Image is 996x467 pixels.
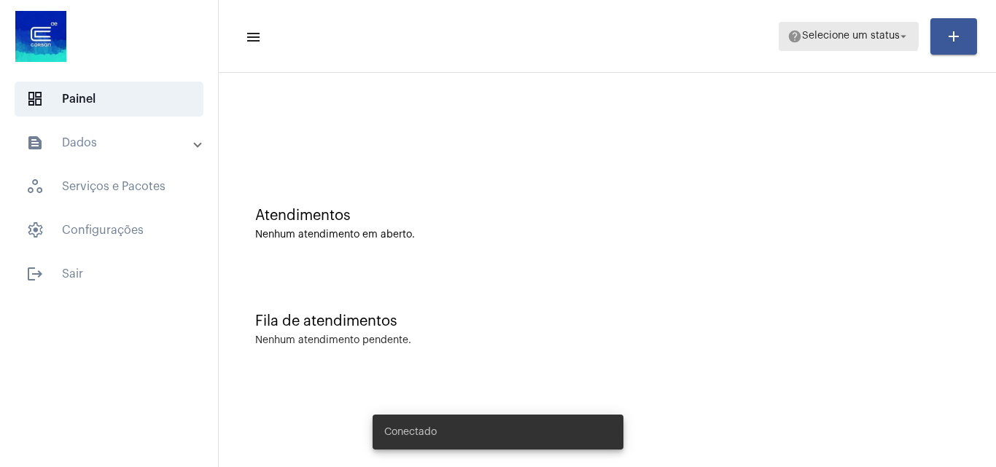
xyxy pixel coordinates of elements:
[897,30,910,43] mat-icon: arrow_drop_down
[255,313,960,329] div: Fila de atendimentos
[26,134,195,152] mat-panel-title: Dados
[15,256,203,291] span: Sair
[255,208,960,224] div: Atendimentos
[779,22,919,51] button: Selecione um status
[384,425,437,439] span: Conectado
[15,169,203,204] span: Serviços e Pacotes
[787,29,802,44] mat-icon: help
[245,28,260,46] mat-icon: sidenav icon
[15,213,203,248] span: Configurações
[26,134,44,152] mat-icon: sidenav icon
[945,28,962,45] mat-icon: add
[255,229,960,240] div: Nenhum atendimento em aberto.
[802,31,900,42] span: Selecione um status
[26,178,44,195] span: sidenav icon
[12,7,70,66] img: d4669ae0-8c07-2337-4f67-34b0df7f5ae4.jpeg
[26,90,44,108] span: sidenav icon
[9,125,218,160] mat-expansion-panel-header: sidenav iconDados
[255,335,411,346] div: Nenhum atendimento pendente.
[15,82,203,117] span: Painel
[26,265,44,283] mat-icon: sidenav icon
[26,221,44,239] span: sidenav icon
